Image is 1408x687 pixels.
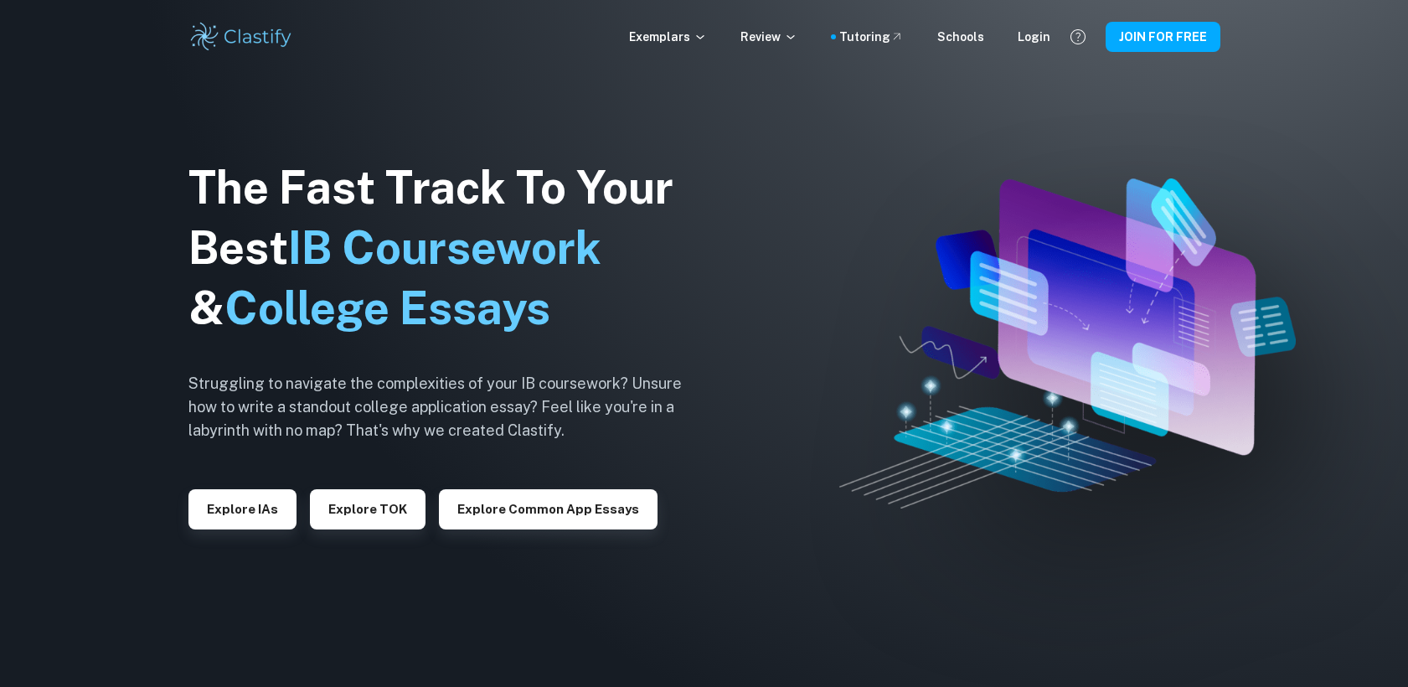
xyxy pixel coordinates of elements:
[224,282,550,334] span: College Essays
[1018,28,1050,46] a: Login
[439,489,658,529] button: Explore Common App essays
[188,20,295,54] img: Clastify logo
[839,28,904,46] a: Tutoring
[1106,22,1220,52] button: JOIN FOR FREE
[310,500,425,516] a: Explore TOK
[288,221,601,274] span: IB Coursework
[188,489,297,529] button: Explore IAs
[740,28,797,46] p: Review
[839,178,1295,509] img: Clastify hero
[188,372,708,442] h6: Struggling to navigate the complexities of your IB coursework? Unsure how to write a standout col...
[188,500,297,516] a: Explore IAs
[310,489,425,529] button: Explore TOK
[439,500,658,516] a: Explore Common App essays
[937,28,984,46] a: Schools
[188,158,708,338] h1: The Fast Track To Your Best &
[1064,23,1092,51] button: Help and Feedback
[629,28,707,46] p: Exemplars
